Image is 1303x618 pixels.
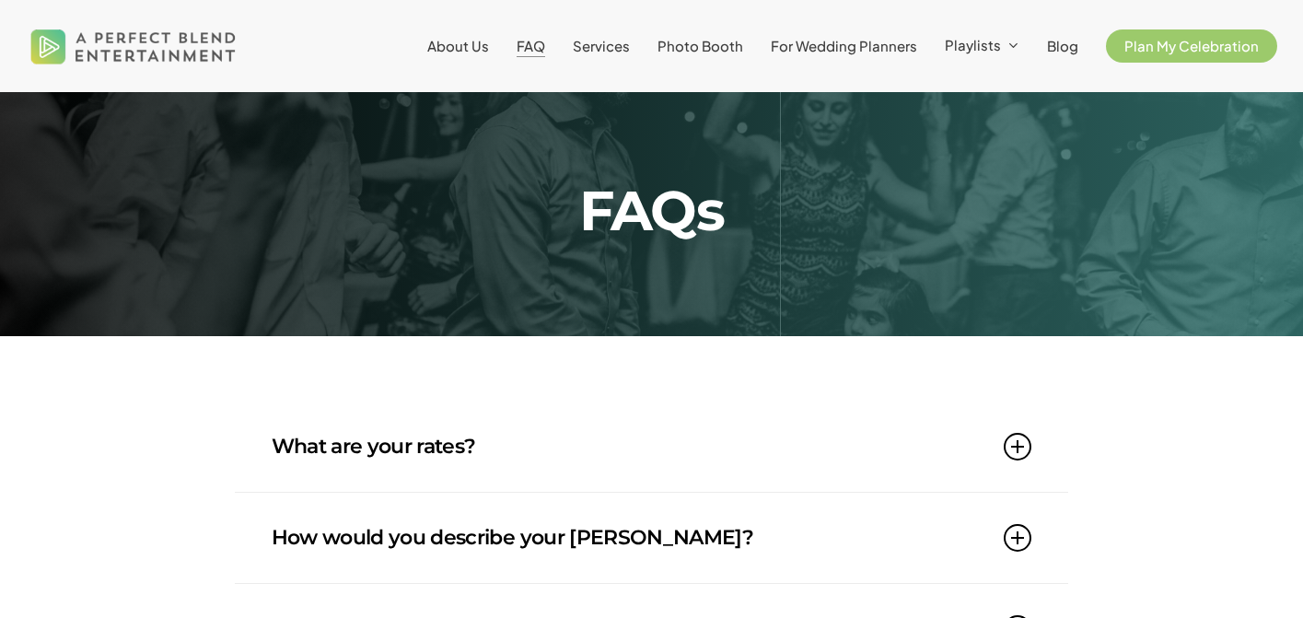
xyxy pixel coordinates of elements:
span: Playlists [945,36,1001,53]
a: Services [573,39,630,53]
img: A Perfect Blend Entertainment [26,13,241,79]
a: How would you describe your [PERSON_NAME]? [272,493,1032,583]
a: For Wedding Planners [771,39,917,53]
a: About Us [427,39,489,53]
span: Plan My Celebration [1124,37,1259,54]
span: Photo Booth [657,37,743,54]
a: Blog [1047,39,1078,53]
h2: FAQs [262,183,1041,239]
span: Services [573,37,630,54]
span: FAQ [517,37,545,54]
span: Blog [1047,37,1078,54]
span: About Us [427,37,489,54]
a: What are your rates? [272,402,1032,492]
a: Playlists [945,38,1019,54]
span: For Wedding Planners [771,37,917,54]
a: Photo Booth [657,39,743,53]
a: FAQ [517,39,545,53]
a: Plan My Celebration [1106,39,1277,53]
